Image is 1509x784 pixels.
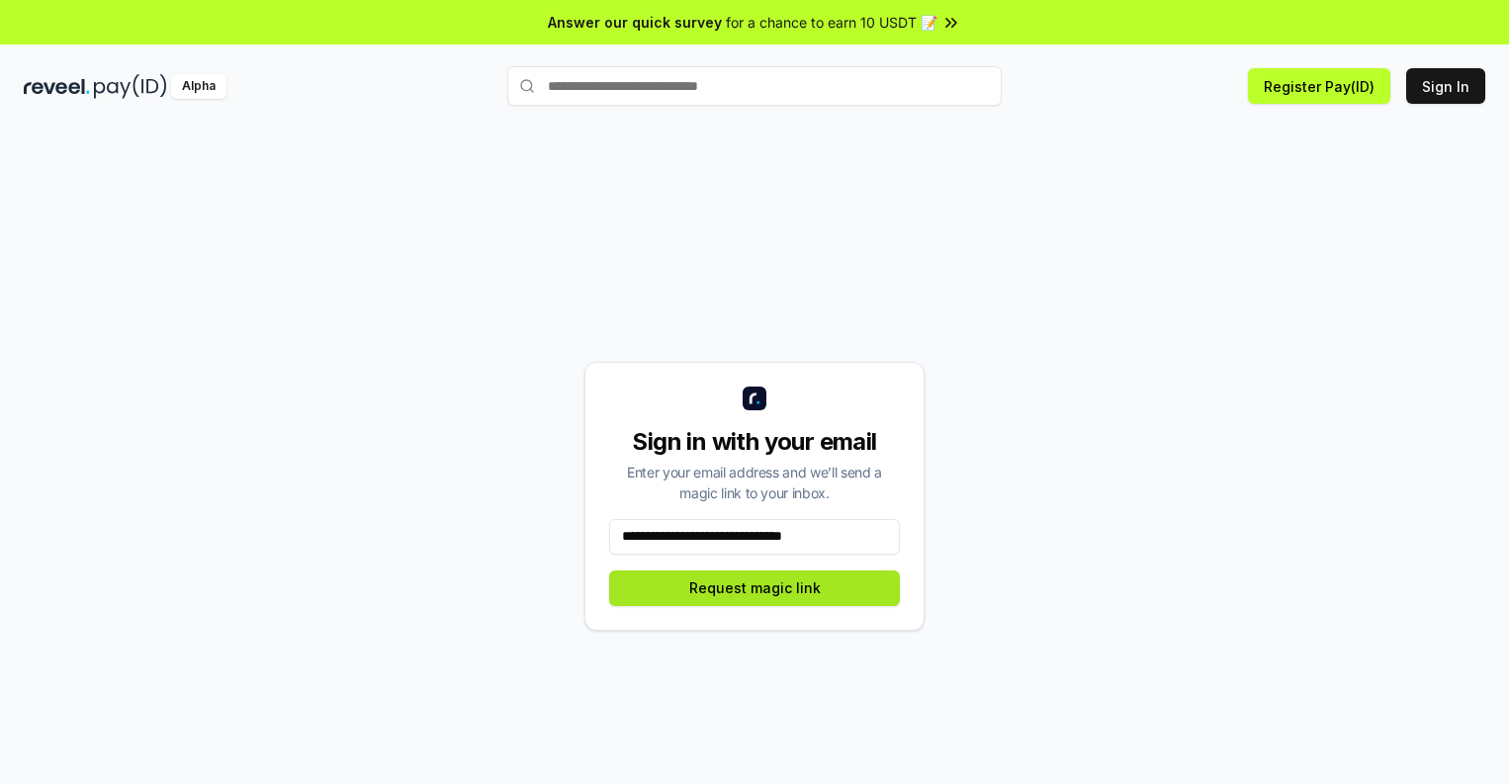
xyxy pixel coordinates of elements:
button: Request magic link [609,570,900,606]
button: Register Pay(ID) [1248,68,1390,104]
button: Sign In [1406,68,1485,104]
span: for a chance to earn 10 USDT 📝 [726,12,937,33]
span: Answer our quick survey [548,12,722,33]
div: Sign in with your email [609,426,900,458]
img: pay_id [94,74,167,99]
img: logo_small [743,387,766,410]
div: Enter your email address and we’ll send a magic link to your inbox. [609,462,900,503]
img: reveel_dark [24,74,90,99]
div: Alpha [171,74,226,99]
